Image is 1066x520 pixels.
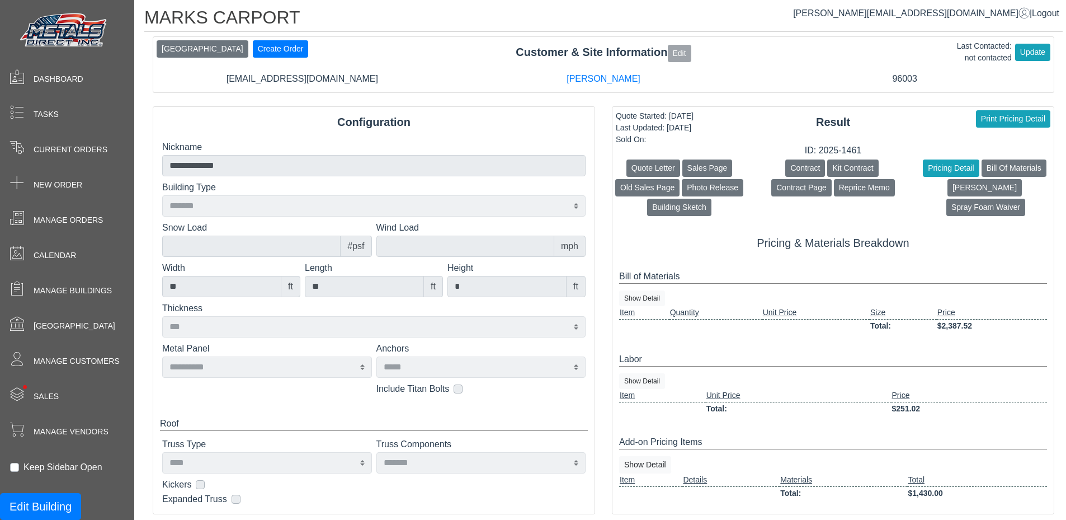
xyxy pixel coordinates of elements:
[937,319,1047,332] td: $2,387.52
[34,320,115,332] span: [GEOGRAPHIC_DATA]
[771,179,832,196] button: Contract Page
[17,10,112,51] img: Metals Direct Inc Logo
[682,160,733,177] button: Sales Page
[982,160,1046,177] button: Bill Of Materials
[907,486,1047,500] td: $1,430.00
[162,438,372,451] label: Truss Type
[34,285,112,297] span: Manage Buildings
[162,342,372,355] label: Metal Panel
[976,110,1050,128] button: Print Pricing Detail
[34,214,103,226] span: Manage Orders
[23,461,102,474] label: Keep Sidebar Open
[706,389,892,402] td: Unit Price
[619,456,671,474] button: Show Detail
[780,474,907,487] td: Materials
[1032,8,1059,18] span: Logout
[892,389,1047,402] td: Price
[616,122,694,134] div: Last Updated: [DATE]
[566,276,586,297] div: ft
[619,474,682,487] td: Item
[152,72,453,86] div: [EMAIL_ADDRESS][DOMAIN_NAME]
[706,402,892,415] td: Total:
[647,199,711,216] button: Building Sketch
[754,72,1055,86] div: 96003
[619,291,665,306] button: Show Detail
[612,114,1054,130] div: Result
[612,144,1054,157] div: ID: 2025-1461
[937,306,1047,320] td: Price
[567,74,640,83] a: [PERSON_NAME]
[376,221,586,235] label: Wind Load
[619,353,1047,367] div: Labor
[34,109,59,120] span: Tasks
[619,306,669,320] td: Item
[376,382,450,396] label: Include Titan Bolts
[834,179,895,196] button: Reprice Memo
[892,402,1047,415] td: $251.02
[34,355,120,367] span: Manage Customers
[668,45,691,62] button: Edit
[423,276,443,297] div: ft
[34,426,109,438] span: Manage Vendors
[157,40,248,58] button: [GEOGRAPHIC_DATA]
[340,236,371,257] div: #psf
[1015,44,1050,61] button: Update
[34,179,82,191] span: New Order
[615,179,680,196] button: Old Sales Page
[780,486,907,500] td: Total:
[34,250,76,261] span: Calendar
[626,160,680,177] button: Quote Letter
[162,140,586,154] label: Nickname
[153,44,1054,62] div: Customer & Site Information
[253,40,309,58] button: Create Order
[946,199,1025,216] button: Spray Foam Waiver
[376,342,586,355] label: Anchors
[11,369,39,405] span: •
[785,160,825,177] button: Contract
[616,110,694,122] div: Quote Started: [DATE]
[34,391,59,402] span: Sales
[376,438,586,451] label: Truss Components
[870,319,937,332] td: Total:
[947,179,1022,196] button: [PERSON_NAME]
[957,40,1012,64] div: Last Contacted: not contacted
[160,417,588,431] div: Roof
[619,373,665,389] button: Show Detail
[162,261,300,275] label: Width
[162,478,191,491] label: Kickers
[616,134,694,146] div: Sold On:
[793,7,1059,20] div: |
[682,179,743,196] button: Photo Release
[619,270,1047,284] div: Bill of Materials
[923,160,979,177] button: Pricing Detail
[619,435,1047,449] div: Add-on Pricing Items
[162,302,586,315] label: Thickness
[162,181,586,194] label: Building Type
[907,474,1047,487] td: Total
[281,276,300,297] div: ft
[144,7,1063,32] h1: MARKS CARPORT
[762,306,870,320] td: Unit Price
[162,221,372,235] label: Snow Load
[153,114,595,130] div: Configuration
[827,160,878,177] button: Kit Contract
[554,236,586,257] div: mph
[162,493,227,506] label: Expanded Truss
[34,73,83,85] span: Dashboard
[793,8,1030,18] a: [PERSON_NAME][EMAIL_ADDRESS][DOMAIN_NAME]
[447,261,586,275] label: Height
[34,144,107,156] span: Current Orders
[682,474,780,487] td: Details
[619,389,706,402] td: Item
[870,306,937,320] td: Size
[619,236,1047,250] h5: Pricing & Materials Breakdown
[669,306,762,320] td: Quantity
[305,261,443,275] label: Length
